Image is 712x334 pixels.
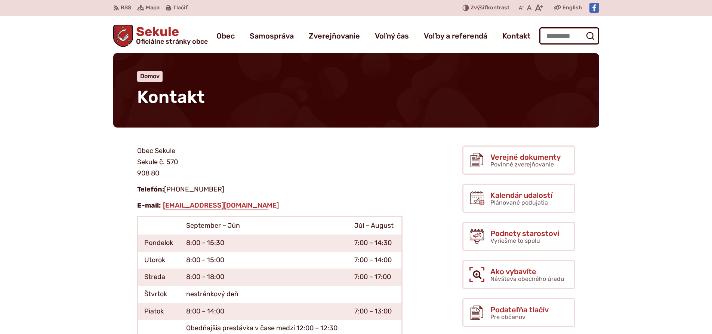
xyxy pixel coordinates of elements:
span: Kalendár udalostí [490,191,552,199]
span: Pre občanov [490,313,525,321]
td: 8:00 – 15:30 [180,235,348,252]
a: Obec [216,25,235,46]
a: Samospráva [250,25,294,46]
td: Pondelok [138,235,180,252]
span: English [562,3,582,12]
span: Zvýšiť [471,4,487,11]
td: 7:00 – 17:00 [348,269,402,286]
td: Piatok [138,303,180,320]
p: [PHONE_NUMBER] [137,184,403,195]
span: Kontakt [137,87,205,107]
td: 8:00 – 15:00 [180,252,348,269]
td: 7:00 – 13:00 [348,303,402,320]
a: Voľný čas [375,25,409,46]
a: Verejné dokumenty Povinné zverejňovanie [462,145,575,175]
td: 7:00 – 14:30 [348,235,402,252]
td: Júl – August [348,217,402,235]
span: Mapa [146,3,160,12]
span: Vyriešme to spolu [490,237,540,244]
span: kontrast [471,5,509,11]
span: Povinné zverejňovanie [490,161,554,168]
span: Oficiálne stránky obce [136,38,208,45]
a: Voľby a referendá [424,25,487,46]
img: Prejsť na domovskú stránku [113,25,133,47]
td: nestránkový deň [180,286,348,303]
td: 7:00 – 14:00 [348,252,402,269]
span: Podateľňa tlačív [490,306,549,314]
td: 8:00 – 18:00 [180,269,348,286]
span: Tlačiť [173,5,188,11]
a: Domov [140,73,160,80]
a: Logo Sekule, prejsť na domovskú stránku. [113,25,208,47]
span: RSS [121,3,131,12]
span: Návšteva obecného úradu [490,275,564,282]
td: September – Jún [180,217,348,235]
span: Ako vybavíte [490,267,564,276]
strong: Telefón: [137,185,164,193]
img: Prejsť na Facebook stránku [589,3,599,13]
a: Podateľňa tlačív Pre občanov [462,298,575,327]
a: Zverejňovanie [309,25,360,46]
a: Kontakt [502,25,531,46]
a: Podnety starostovi Vyriešme to spolu [462,222,575,251]
td: 8:00 – 14:00 [180,303,348,320]
p: Obec Sekule Sekule č. 570 908 80 [137,145,403,179]
strong: E-mail: [137,201,161,209]
a: Kalendár udalostí Plánované podujatia [462,184,575,213]
span: Sekule [133,25,208,45]
span: Podnety starostovi [490,229,559,238]
a: Ako vybavíte Návšteva obecného úradu [462,260,575,289]
a: [EMAIL_ADDRESS][DOMAIN_NAME] [162,201,280,209]
span: Verejné dokumenty [490,153,561,161]
td: Streda [138,269,180,286]
a: English [561,3,583,12]
td: Štvrtok [138,286,180,303]
td: Utorok [138,252,180,269]
span: Plánované podujatia [490,199,548,206]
